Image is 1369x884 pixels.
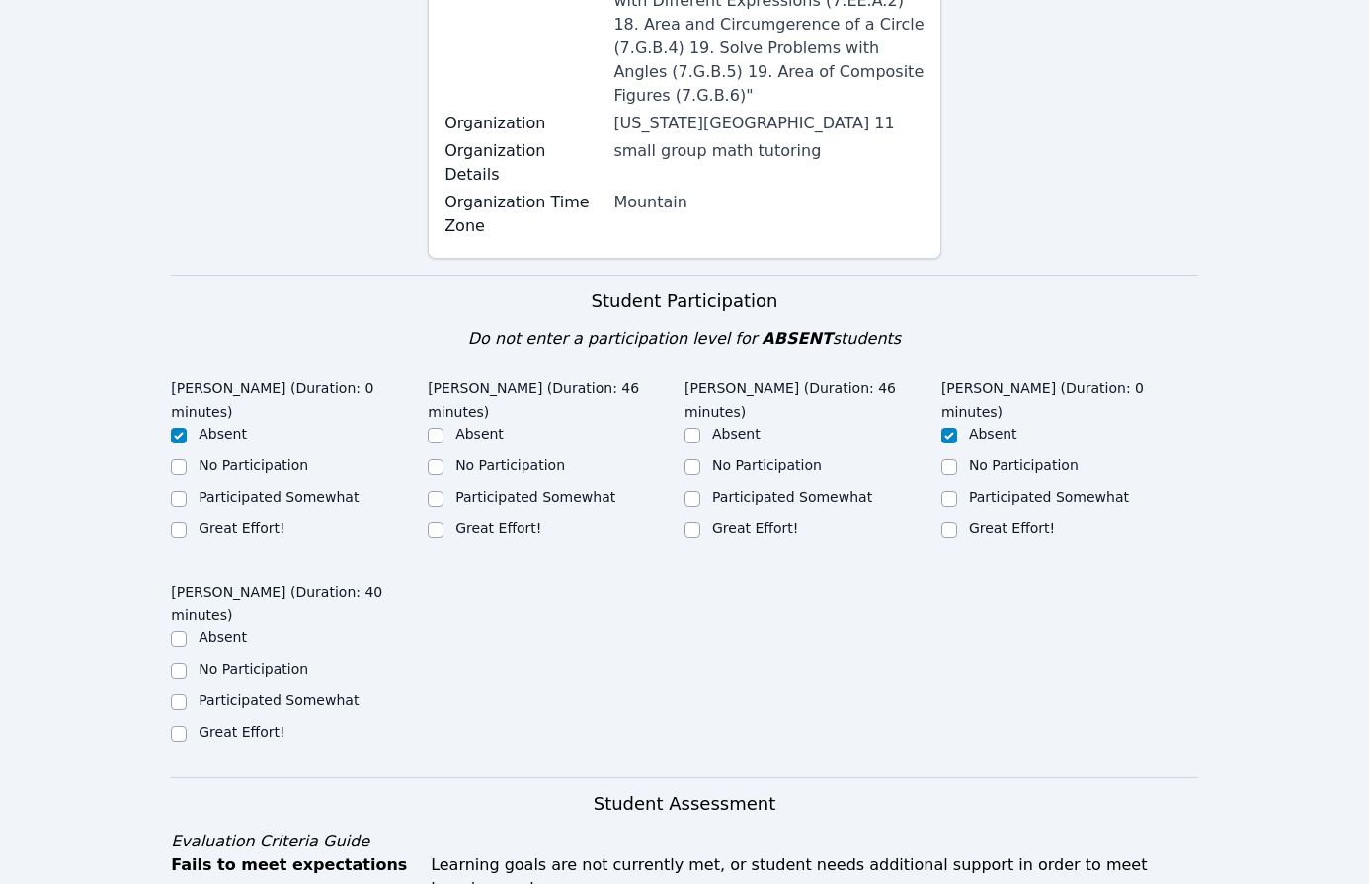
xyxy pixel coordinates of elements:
label: No Participation [199,661,308,677]
div: [US_STATE][GEOGRAPHIC_DATA] 11 [613,112,925,135]
label: No Participation [455,457,565,473]
label: Participated Somewhat [712,489,872,505]
label: Great Effort! [199,521,284,536]
legend: [PERSON_NAME] (Duration: 0 minutes) [941,370,1198,424]
h3: Student Assessment [171,790,1198,818]
div: Mountain [613,191,925,214]
label: Absent [199,629,247,645]
label: Organization Details [444,139,602,187]
label: No Participation [712,457,822,473]
label: Great Effort! [455,521,541,536]
label: No Participation [969,457,1079,473]
label: Participated Somewhat [199,692,359,708]
legend: [PERSON_NAME] (Duration: 46 minutes) [428,370,684,424]
legend: [PERSON_NAME] (Duration: 46 minutes) [684,370,941,424]
div: Evaluation Criteria Guide [171,830,1198,853]
label: Organization [444,112,602,135]
label: Participated Somewhat [455,489,615,505]
span: ABSENT [762,329,832,348]
label: No Participation [199,457,308,473]
label: Absent [712,426,761,442]
label: Participated Somewhat [969,489,1129,505]
h3: Student Participation [171,287,1198,315]
label: Absent [199,426,247,442]
label: Organization Time Zone [444,191,602,238]
label: Great Effort! [199,724,284,740]
legend: [PERSON_NAME] (Duration: 0 minutes) [171,370,428,424]
label: Participated Somewhat [199,489,359,505]
label: Absent [969,426,1017,442]
label: Absent [455,426,504,442]
div: small group math tutoring [613,139,925,163]
div: Do not enter a participation level for students [171,327,1198,351]
label: Great Effort! [712,521,798,536]
legend: [PERSON_NAME] (Duration: 40 minutes) [171,574,428,627]
label: Great Effort! [969,521,1055,536]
